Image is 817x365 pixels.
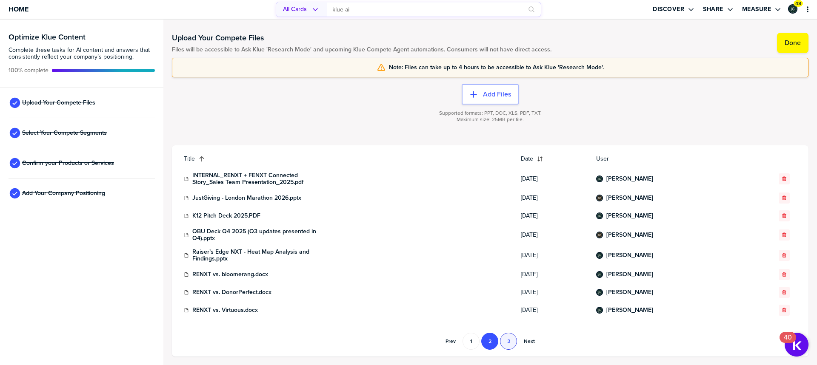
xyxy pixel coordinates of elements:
div: Jordan Glenn [596,307,603,314]
img: 8115b6274701af056c7659086f8f6cf3-sml.png [789,5,797,13]
a: [PERSON_NAME] [606,212,653,219]
span: Date [521,156,533,162]
button: Done [777,33,808,53]
div: Jordan Glenn [596,289,603,296]
span: Note: Files can take up to 4 hours to be accessible to Ask Klue 'Research Mode'. [389,64,604,71]
button: Go to page 3 [500,333,517,350]
span: User [596,156,741,162]
span: [DATE] [521,289,586,296]
label: Discover [653,6,684,13]
span: [DATE] [521,271,586,278]
span: [DATE] [521,307,586,314]
span: [DATE] [521,212,586,219]
span: All Cards [283,6,307,13]
div: Georgie Edralin [596,232,603,238]
img: 8115b6274701af056c7659086f8f6cf3-sml.png [597,272,602,277]
label: Done [785,39,801,47]
nav: Pagination Navigation [440,333,541,350]
span: Upload Your Compete Files [22,99,95,106]
img: 460caf15d5cd4f7209a9ef01ec38ad91-sml.png [597,232,602,238]
h1: Upload Your Compete Files [172,33,551,43]
span: [DATE] [521,175,586,182]
div: Jordan Glenn [596,175,603,182]
label: Add Files [483,90,511,99]
div: Jordan Glenn [596,252,603,259]
input: Search Cards… [332,3,523,17]
button: Add Files [462,84,519,105]
div: Georgie Edralin [596,195,603,201]
a: JustGiving - London Marathon 2026.pptx [192,195,301,201]
span: [DATE] [521,252,586,259]
a: K12 Pitch Deck 2025.PDF [192,212,260,219]
span: Home [9,6,29,13]
button: Go to previous page [440,333,461,350]
img: 460caf15d5cd4f7209a9ef01ec38ad91-sml.png [597,195,602,201]
span: [DATE] [521,195,586,201]
a: [PERSON_NAME] [606,252,653,259]
a: [PERSON_NAME] [606,289,653,296]
span: Active [9,67,49,74]
span: Complete these tasks for AI content and answers that consistently reflect your company’s position... [9,47,155,60]
span: Files will be accessible to Ask Klue 'Research Mode' and upcoming Klue Compete Agent automations.... [172,46,551,53]
img: 8115b6274701af056c7659086f8f6cf3-sml.png [597,308,602,313]
a: [PERSON_NAME] [606,175,653,182]
label: Measure [742,6,771,13]
label: Share [703,6,723,13]
button: Title [179,152,516,166]
a: RENXT vs. DonorPerfect.docx [192,289,271,296]
h3: Optimize Klue Content [9,33,155,41]
div: Jordan Glenn [596,271,603,278]
span: [DATE] [521,232,586,238]
span: Add Your Company Positioning [22,190,105,197]
img: 8115b6274701af056c7659086f8f6cf3-sml.png [597,176,602,181]
img: 8115b6274701af056c7659086f8f6cf3-sml.png [597,290,602,295]
button: Go to page 1 [463,333,480,350]
span: Select Your Compete Segments [22,130,107,136]
span: Supported formats: PPT, DOC, XLS, PDF, TXT. [439,110,542,116]
a: [PERSON_NAME] [606,195,653,201]
img: 8115b6274701af056c7659086f8f6cf3-sml.png [597,213,602,218]
img: 8115b6274701af056c7659086f8f6cf3-sml.png [597,253,602,258]
div: Jordan Glenn [788,4,797,14]
a: [PERSON_NAME] [606,232,653,238]
div: Jordan Glenn [596,212,603,219]
a: Raiser’s Edge NXT - Heat Map Analysis and Findings.pptx [192,249,320,262]
a: QBU Deck Q4 2025 (Q3 updates presented in Q4).pptx [192,228,320,242]
button: Date [516,152,591,166]
div: 40 [784,337,792,348]
span: Confirm your Products or Services [22,160,114,167]
span: 48 [795,0,801,7]
span: Maximum size: 25MB per file. [457,116,524,123]
button: Go to next page [519,333,540,350]
a: RENXT vs. Virtuous.docx [192,307,258,314]
a: [PERSON_NAME] [606,271,653,278]
a: RENXT vs. bloomerang.docx [192,271,268,278]
button: Open Resource Center, 40 new notifications [785,333,808,357]
a: [PERSON_NAME] [606,307,653,314]
a: INTERNAL_RENXT + FENXT Connected Story_Sales Team Presentation_2025.pdf [192,172,320,186]
a: Edit Profile [787,3,798,14]
span: Title [184,156,195,162]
